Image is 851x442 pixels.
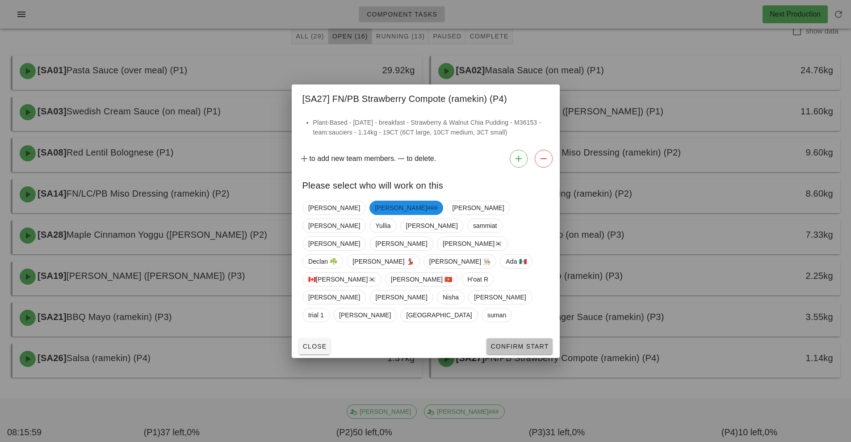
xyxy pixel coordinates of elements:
[308,273,376,286] span: 🇨🇦[PERSON_NAME]🇰🇷
[452,201,504,215] span: [PERSON_NAME]
[308,255,337,268] span: Declan ☘️
[474,290,526,304] span: [PERSON_NAME]
[486,338,552,354] button: Confirm Start
[442,237,502,250] span: [PERSON_NAME]🇰🇷
[506,255,526,268] span: Ada 🇲🇽
[375,237,427,250] span: [PERSON_NAME]
[308,308,324,322] span: trial 1
[292,146,560,171] div: to add new team members. to delete.
[339,308,390,322] span: [PERSON_NAME]
[467,273,488,286] span: H'oat R
[442,290,458,304] span: Nisha
[487,308,506,322] span: suman
[308,219,360,232] span: [PERSON_NAME]
[308,290,360,304] span: [PERSON_NAME]
[375,290,427,304] span: [PERSON_NAME]
[375,219,390,232] span: Yullia
[375,201,437,215] span: [PERSON_NAME]###
[490,343,549,350] span: Confirm Start
[390,273,452,286] span: [PERSON_NAME] 🇻🇳
[406,219,457,232] span: [PERSON_NAME]
[406,308,472,322] span: [GEOGRAPHIC_DATA]
[292,84,560,110] div: [SA27] FN/PB Strawberry Compote (ramekin) (P4)
[429,255,490,268] span: [PERSON_NAME] 👨🏼‍🍳
[308,237,360,250] span: [PERSON_NAME]
[352,255,414,268] span: [PERSON_NAME] 💃🏽
[292,171,560,197] div: Please select who will work on this
[473,219,497,232] span: sammiat
[308,201,360,215] span: [PERSON_NAME]
[302,343,327,350] span: Close
[313,118,549,137] li: Plant-Based - [DATE] - breakfast - Strawberry & Walnut Chia Pudding - M36153 - team:sauciers - 1....
[299,338,331,354] button: Close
